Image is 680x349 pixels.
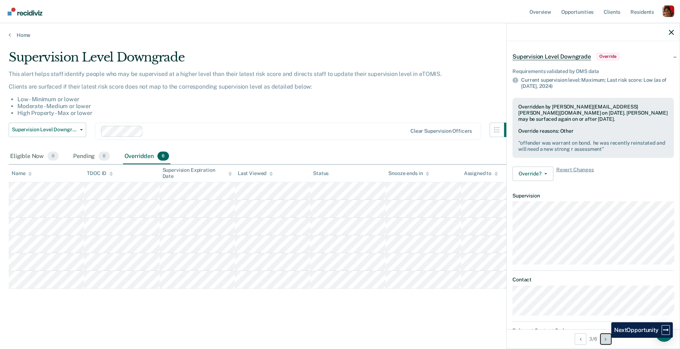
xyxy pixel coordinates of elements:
div: Clear supervision officers [410,128,472,134]
div: Supervision Level DowngradeOverride [507,45,680,68]
div: Assigned to [464,170,498,176]
div: Name [12,170,32,176]
button: Previous Opportunity [575,333,586,345]
span: 6 [157,152,169,161]
div: Override reasons: Other [518,128,668,152]
button: Override? [512,166,553,181]
span: 0 [98,152,110,161]
dt: Relevant Contact Codes [512,327,674,333]
dt: Supervision [512,192,674,199]
div: Status [313,170,329,176]
div: Last Viewed [238,170,273,176]
div: Supervision Expiration Date [162,167,232,179]
dt: Contact [512,276,674,282]
p: This alert helps staff identify people who may be supervised at a higher level than their latest ... [9,71,519,77]
div: Requirements validated by OMS data [512,68,674,74]
div: Open Intercom Messenger [655,324,673,342]
span: Supervision Level Downgrade [12,127,77,133]
img: Recidiviz [8,8,42,16]
div: Supervision Level Downgrade [9,50,519,71]
p: Clients are surfaced if their latest risk score does not map to the corresponding supervision lev... [9,83,519,90]
span: Revert Changes [556,166,594,181]
button: Profile dropdown button [663,5,674,17]
div: Eligible Now [9,149,60,165]
li: Moderate - Medium or lower [17,103,519,110]
button: Next Opportunity [600,333,612,345]
div: TDOC ID [87,170,113,176]
div: Current supervision level: Maximum; Last risk score: Low (as of [DATE], [521,77,674,89]
span: Supervision Level Downgrade [512,53,591,60]
span: 2024) [539,83,553,89]
li: High Property - Max or lower [17,110,519,116]
div: Snooze ends in [388,170,429,176]
li: Low - Minimum or lower [17,96,519,103]
div: 3 / 6 [507,329,680,348]
span: 0 [47,152,59,161]
a: Home [9,32,671,38]
div: Overridden [123,149,171,165]
pre: " offender was warrant on bond. he was recently reinstated and will need a new strong r assessment " [518,140,668,152]
span: Override [597,53,619,60]
div: Pending [72,149,111,165]
div: Overridden by [PERSON_NAME][EMAIL_ADDRESS][PERSON_NAME][DOMAIN_NAME] on [DATE]. [PERSON_NAME] may... [518,104,668,122]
